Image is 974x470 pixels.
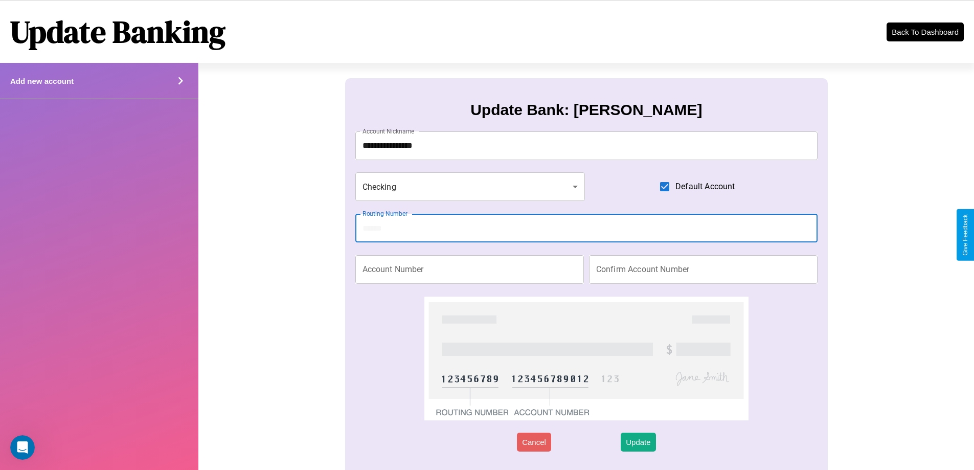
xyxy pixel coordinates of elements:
[675,181,735,193] span: Default Account
[517,433,551,452] button: Cancel
[10,77,74,85] h4: Add new account
[470,101,702,119] h3: Update Bank: [PERSON_NAME]
[363,209,407,218] label: Routing Number
[10,435,35,460] iframe: Intercom live chat
[887,23,964,41] button: Back To Dashboard
[424,297,748,420] img: check
[355,172,585,201] div: Checking
[10,11,225,53] h1: Update Banking
[363,127,415,136] label: Account Nickname
[621,433,655,452] button: Update
[962,214,969,256] div: Give Feedback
